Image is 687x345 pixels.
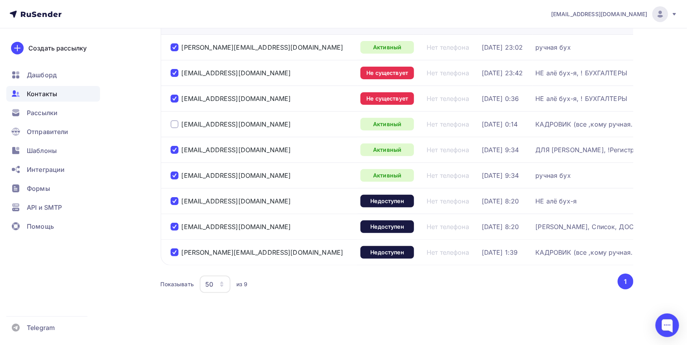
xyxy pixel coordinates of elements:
a: [DATE] 8:20 [482,223,519,231]
a: Активный [360,169,414,182]
a: [DATE] 9:34 [482,172,519,179]
a: Не существует [360,92,414,105]
a: Недоступен [360,195,414,207]
a: [DATE] 9:34 [482,146,519,154]
a: Нет телефона [427,146,469,154]
a: Нет телефона [427,43,469,51]
span: Рассылки [27,108,58,117]
a: ручная бух [536,43,571,51]
a: Нет телефона [427,223,469,231]
div: [PERSON_NAME], Список, ДОСЫЛ ЗАПИСИ [536,223,674,231]
a: [DATE] 23:02 [482,43,523,51]
div: ручная бух [536,172,571,179]
a: Нет телефона [427,172,469,179]
a: НЕ алё бух-я [536,197,577,205]
span: API и SMTP [27,203,62,212]
a: [DATE] 0:36 [482,95,519,103]
a: Нет телефона [427,120,469,128]
a: [EMAIL_ADDRESS][DOMAIN_NAME] [182,223,291,231]
a: Нет телефона [427,197,469,205]
a: Недоступен [360,246,414,259]
div: Нет телефона [427,95,469,103]
button: Go to page 1 [618,274,633,289]
a: Активный [360,144,414,156]
a: [DATE] 23:42 [482,69,523,77]
span: Шаблоны [27,146,57,155]
a: Рассылки [6,105,100,121]
a: [EMAIL_ADDRESS][DOMAIN_NAME] [551,6,678,22]
a: Дашборд [6,67,100,83]
a: [EMAIL_ADDRESS][DOMAIN_NAME] [182,172,291,179]
a: [PERSON_NAME][EMAIL_ADDRESS][DOMAIN_NAME] [182,43,343,51]
a: [EMAIL_ADDRESS][DOMAIN_NAME] [182,197,291,205]
a: [EMAIL_ADDRESS][DOMAIN_NAME] [182,120,291,128]
div: [EMAIL_ADDRESS][DOMAIN_NAME] [182,146,291,154]
div: 50 [205,280,213,289]
a: Активный [360,118,414,131]
span: Помощь [27,222,54,231]
a: Формы [6,181,100,196]
a: Контакты [6,86,100,102]
span: Отправители [27,127,69,136]
a: Нет телефона [427,69,469,77]
a: Не существует [360,67,414,79]
a: Недоступен [360,220,414,233]
div: Активный [360,41,414,54]
div: из 9 [236,280,248,288]
div: Создать рассылку [28,43,87,53]
a: ДЛЯ [PERSON_NAME], !Регистрации Куликов [536,146,677,154]
a: КАДРОВИК (все ,кому ручная. кроме РК) [536,120,668,128]
a: Отправители [6,124,100,140]
a: [EMAIL_ADDRESS][DOMAIN_NAME] [182,69,291,77]
ul: Pagination [616,274,633,289]
a: [PERSON_NAME][EMAIL_ADDRESS][DOMAIN_NAME] [182,248,343,256]
a: [DATE] 1:39 [482,248,518,256]
span: Формы [27,184,50,193]
a: НЕ алё бух-я, ! БУХГАЛТЕРЫ [536,95,628,103]
a: КАДРОВИК (все ,кому ручная. кроме РК) [536,248,668,256]
a: Шаблоны [6,143,100,159]
a: НЕ алё бух-я, ! БУХГАЛТЕРЫ [536,69,628,77]
span: Telegram [27,323,55,332]
a: Нет телефона [427,248,469,256]
div: [EMAIL_ADDRESS][DOMAIN_NAME] [182,95,291,103]
a: [DATE] 8:20 [482,197,519,205]
div: Показывать [161,280,194,288]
